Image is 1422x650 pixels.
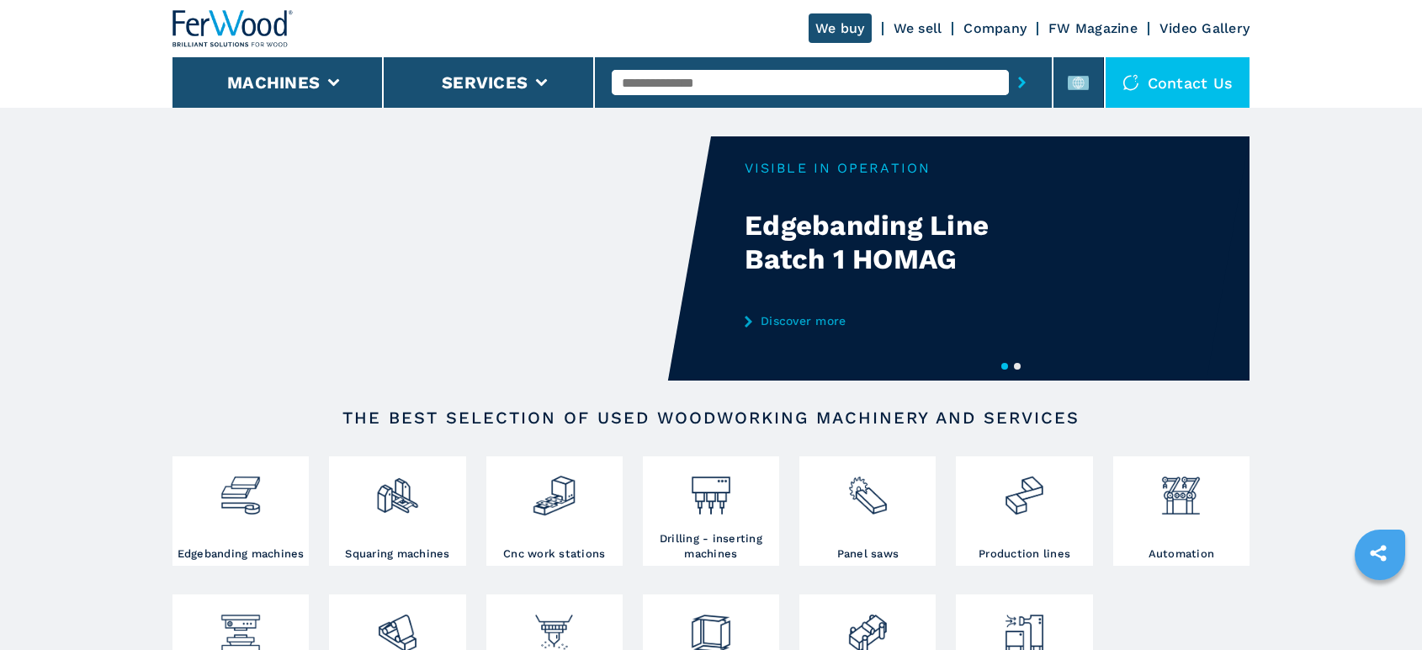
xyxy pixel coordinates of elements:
h3: Automation [1149,546,1215,562]
img: Ferwood [172,10,294,47]
h3: Squaring machines [345,546,449,562]
a: Company [963,20,1027,36]
img: automazione.png [1159,461,1203,518]
div: Contact us [1106,57,1250,108]
h3: Drilling - inserting machines [647,531,775,562]
img: squadratrici_2.png [375,461,420,518]
button: Machines [227,72,320,93]
video: Your browser does not support the video tag. [172,136,711,381]
img: Contact us [1122,74,1139,91]
img: sezionatrici_2.png [846,461,890,518]
iframe: Chat [1350,574,1409,637]
h3: Cnc work stations [503,546,605,562]
a: FW Magazine [1048,20,1138,36]
a: Discover more [745,314,1074,328]
a: Edgebanding machines [172,456,309,566]
a: We buy [809,13,872,43]
button: submit-button [1009,63,1035,102]
a: We sell [894,20,942,36]
a: Drilling - inserting machines [643,456,779,566]
h3: Production lines [979,546,1070,562]
img: foratrici_inseritrici_2.png [688,461,733,518]
a: Video Gallery [1159,20,1250,36]
h2: The best selection of used woodworking machinery and services [226,408,1196,428]
a: Production lines [956,456,1092,566]
h3: Panel saws [837,546,899,562]
a: Squaring machines [329,456,465,566]
img: bordatrici_1.png [218,461,263,518]
img: linee_di_produzione_2.png [1002,461,1047,518]
a: Cnc work stations [486,456,623,566]
button: 1 [1001,363,1008,370]
button: Services [442,72,528,93]
a: Automation [1113,456,1250,566]
button: 2 [1014,363,1021,370]
img: centro_di_lavoro_cnc_2.png [532,461,576,518]
a: Panel saws [799,456,936,566]
h3: Edgebanding machines [178,546,305,562]
a: sharethis [1357,532,1399,574]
